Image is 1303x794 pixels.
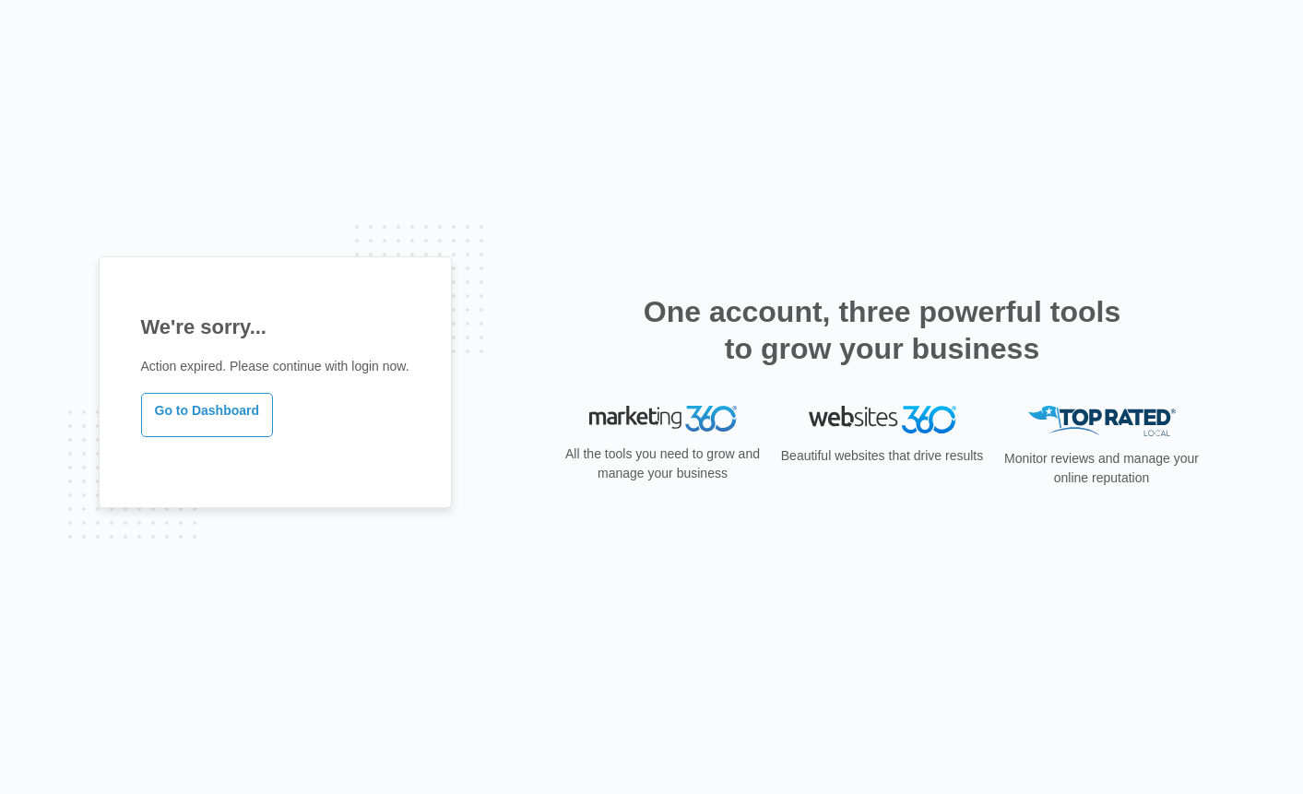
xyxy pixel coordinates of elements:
[141,312,409,342] h1: We're sorry...
[141,357,409,376] p: Action expired. Please continue with login now.
[141,393,274,437] a: Go to Dashboard
[1028,406,1176,436] img: Top Rated Local
[560,444,766,483] p: All the tools you need to grow and manage your business
[589,406,737,432] img: Marketing 360
[809,406,956,433] img: Websites 360
[999,449,1205,488] p: Monitor reviews and manage your online reputation
[779,446,986,466] p: Beautiful websites that drive results
[638,293,1127,367] h2: One account, three powerful tools to grow your business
